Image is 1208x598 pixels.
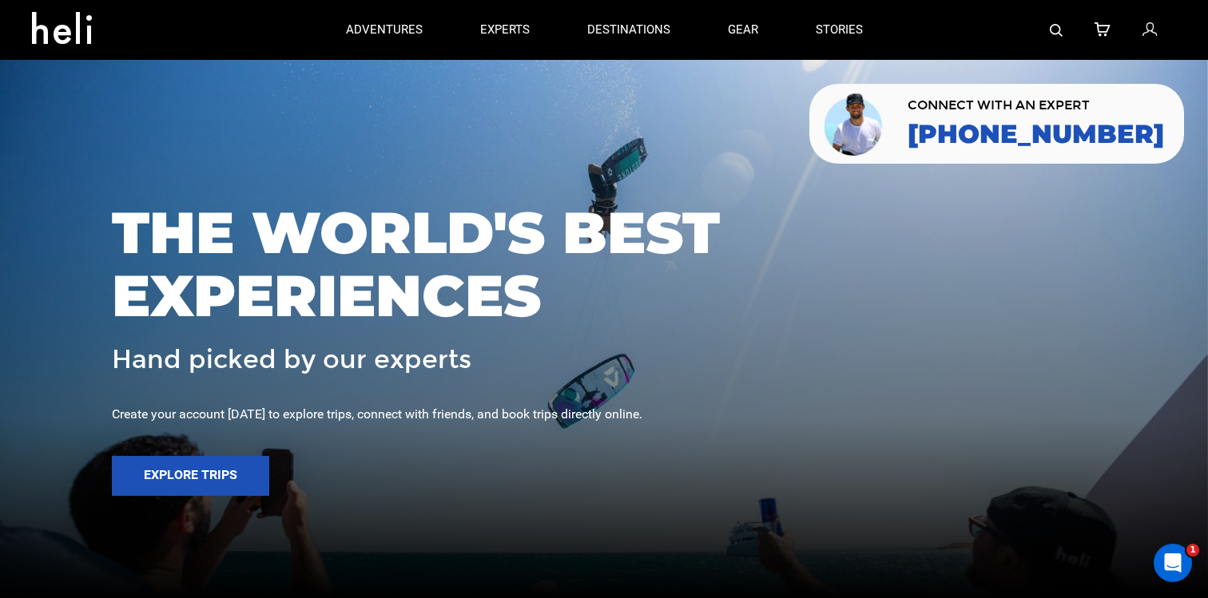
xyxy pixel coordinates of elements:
p: experts [480,22,530,38]
img: search-bar-icon.svg [1050,24,1063,37]
div: Create your account [DATE] to explore trips, connect with friends, and book trips directly online. [112,406,1096,424]
img: contact our team [821,90,888,157]
span: CONNECT WITH AN EXPERT [908,99,1164,112]
span: 1 [1186,544,1199,556]
button: Explore Trips [112,456,269,496]
iframe: Intercom live chat [1154,544,1192,582]
p: adventures [346,22,423,38]
span: Hand picked by our experts [112,346,471,374]
a: [PHONE_NUMBER] [908,120,1164,149]
span: THE WORLD'S BEST EXPERIENCES [112,201,1096,327]
p: destinations [587,22,670,38]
